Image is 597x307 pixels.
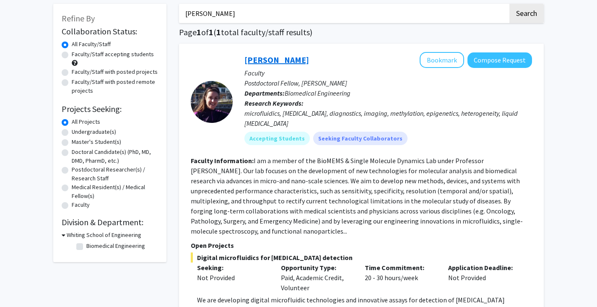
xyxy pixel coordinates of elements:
input: Search Keywords [179,4,508,23]
button: Compose Request to Chrissy O'Keefe [467,52,532,68]
p: Faculty [244,68,532,78]
div: microfluidics, [MEDICAL_DATA], diagnostics, imaging, methylation, epigenetics, heterogeneity, liq... [244,108,532,128]
label: Master's Student(s) [72,138,121,146]
button: Add Chrissy O'Keefe to Bookmarks [420,52,464,68]
label: All Projects [72,117,100,126]
label: Biomedical Engineering [86,242,145,250]
fg-read-more: I am a member of the BioMEMS & Single Molecule Dynamics Lab under Professor [PERSON_NAME]. Our la... [191,156,523,235]
mat-chip: Accepting Students [244,132,310,145]
p: Seeking: [197,263,268,273]
mat-chip: Seeking Faculty Collaborators [313,132,408,145]
label: Faculty [72,200,90,209]
p: Postdoctoral Fellow, [PERSON_NAME] [244,78,532,88]
div: 20 - 30 hours/week [358,263,442,293]
a: [PERSON_NAME] [244,55,309,65]
p: Opportunity Type: [281,263,352,273]
h2: Collaboration Status: [62,26,158,36]
span: 1 [216,27,221,37]
label: Faculty/Staff with posted remote projects [72,78,158,95]
label: Faculty/Staff with posted projects [72,68,158,76]
span: 1 [197,27,201,37]
h1: Page of ( total faculty/staff results) [179,27,544,37]
label: All Faculty/Staff [72,40,111,49]
label: Doctoral Candidate(s) (PhD, MD, DMD, PharmD, etc.) [72,148,158,165]
b: Research Keywords: [244,99,304,107]
div: Not Provided [197,273,268,283]
p: Time Commitment: [365,263,436,273]
span: 1 [209,27,213,37]
iframe: Chat [6,269,36,301]
div: Not Provided [442,263,526,293]
label: Undergraduate(s) [72,127,116,136]
p: Open Projects [191,240,532,250]
h3: Whiting School of Engineering [67,231,141,239]
label: Faculty/Staff accepting students [72,50,154,59]
div: Paid, Academic Credit, Volunteer [275,263,358,293]
h2: Division & Department: [62,217,158,227]
span: Biomedical Engineering [285,89,350,97]
button: Search [509,4,544,23]
b: Departments: [244,89,285,97]
span: Digital microfluidics for [MEDICAL_DATA] detection [191,252,532,263]
label: Medical Resident(s) / Medical Fellow(s) [72,183,158,200]
span: Refine By [62,13,95,23]
p: Application Deadline: [448,263,519,273]
label: Postdoctoral Researcher(s) / Research Staff [72,165,158,183]
h2: Projects Seeking: [62,104,158,114]
b: Faculty Information: [191,156,254,165]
